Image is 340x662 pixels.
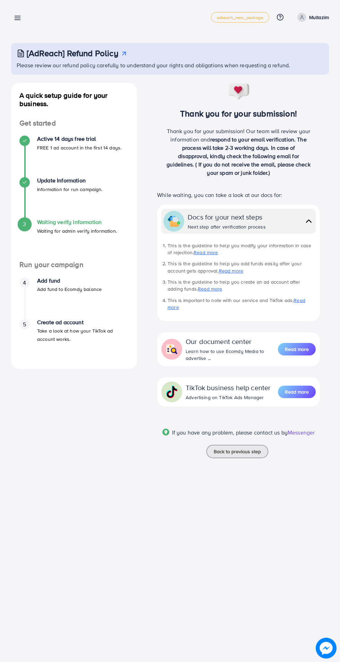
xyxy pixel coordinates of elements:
[11,119,137,128] h4: Get started
[165,386,178,398] img: collapse
[186,394,271,401] div: Advertising on TikTok Ads Manager
[278,386,316,398] button: Read more
[278,343,316,355] button: Read more
[168,297,305,311] a: Read more
[186,382,271,393] div: TikTok business help center
[186,348,278,362] div: Learn how to use Ecomdy Media to advertise ...
[172,429,288,436] span: If you have any problem, please contact us by
[288,429,315,436] span: Messenger
[37,319,129,326] h4: Create ad account
[37,219,117,225] h4: Waiting verify information
[194,249,218,256] a: Read more
[37,227,117,235] p: Waiting for admin verify information.
[165,343,178,355] img: collapse
[278,342,316,356] a: Read more
[37,177,103,184] h4: Update Information
[304,216,314,226] img: collapse
[11,136,137,177] li: Active 14 days free trial
[23,320,26,328] span: 5
[37,277,102,284] h4: Add fund
[162,429,169,436] img: Popup guide
[37,136,121,142] h4: Active 14 days free trial
[186,336,278,346] div: Our document center
[37,327,129,343] p: Take a look at how your TikTok ad account works.
[23,279,26,287] span: 4
[285,388,309,395] span: Read more
[219,267,243,274] a: Read more
[11,219,137,260] li: Waiting verify information
[285,346,309,353] span: Read more
[278,385,316,399] a: Read more
[11,91,137,108] h4: A quick setup guide for your business.
[168,215,180,227] img: collapse
[217,15,263,20] span: adreach_new_package
[214,448,261,455] span: Back to previous step
[11,277,137,319] li: Add fund
[167,136,310,177] span: respond to your email verification. The process will take 2-3 working days. In case of disapprova...
[168,242,316,256] li: This is the guideline to help you modify your information in case of rejection.
[316,638,337,659] img: image
[206,445,268,458] button: Back to previous step
[148,109,329,119] h3: Thank you for your submission!
[211,12,269,23] a: adreach_new_package
[295,13,329,22] a: Multazim
[168,297,316,311] li: This is important to note with our service and TikTok ads.
[188,212,266,222] div: Docs for your next steps
[157,191,320,199] p: While waiting, you can take a look at our docs for:
[168,278,316,293] li: This is the guideline to help you create an ad account after adding funds.
[166,127,311,177] p: Thank you for your submission! Our team will review your information and
[11,177,137,219] li: Update Information
[17,61,325,69] p: Please review our refund policy carefully to understand your rights and obligations when requesti...
[27,48,118,58] h3: [AdReach] Refund Policy
[11,319,137,361] li: Create ad account
[309,13,329,22] p: Multazim
[227,83,250,100] img: success
[37,185,103,194] p: Information for run campaign.
[37,285,102,293] p: Add fund to Ecomdy balance
[37,144,121,152] p: FREE 1 ad account in the first 14 days.
[168,260,316,274] li: This is the guideline to help you add funds easily after your account gets approval.
[188,223,266,230] div: Next step after verification process
[11,260,137,269] h4: Run your campaign
[23,220,26,228] span: 3
[198,285,222,292] a: Read more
